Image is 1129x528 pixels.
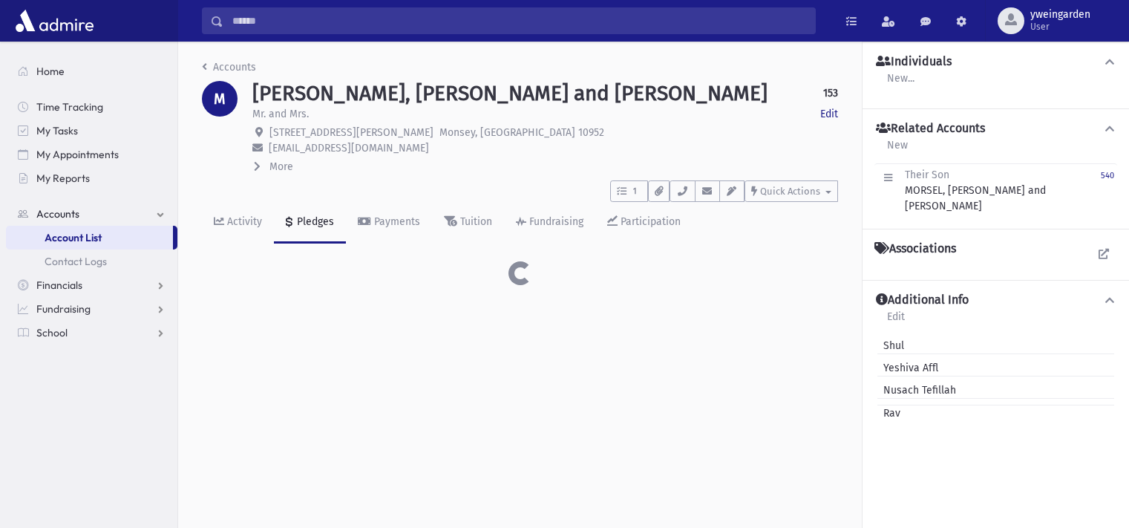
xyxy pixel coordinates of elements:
[760,186,820,197] span: Quick Actions
[1101,171,1114,180] small: 540
[269,160,293,173] span: More
[823,85,838,101] strong: 153
[6,143,177,166] a: My Appointments
[439,126,604,139] span: Monsey, [GEOGRAPHIC_DATA] 10952
[36,326,68,339] span: School
[504,202,595,244] a: Fundraising
[874,241,956,256] h4: Associations
[202,61,256,74] a: Accounts
[874,121,1117,137] button: Related Accounts
[371,215,420,228] div: Payments
[252,106,309,122] p: Mr. and Mrs.
[432,202,504,244] a: Tuition
[877,405,900,421] span: Rav
[1030,9,1090,21] span: yweingarden
[346,202,432,244] a: Payments
[36,100,103,114] span: Time Tracking
[36,124,78,137] span: My Tasks
[905,167,1101,214] div: MORSEL, [PERSON_NAME] and [PERSON_NAME]
[274,202,346,244] a: Pledges
[45,231,102,244] span: Account List
[202,81,238,117] div: M
[874,54,1117,70] button: Individuals
[6,250,177,273] a: Contact Logs
[1030,21,1090,33] span: User
[6,119,177,143] a: My Tasks
[745,180,838,202] button: Quick Actions
[6,226,173,250] a: Account List
[876,54,952,70] h4: Individuals
[202,202,274,244] a: Activity
[202,59,256,81] nav: breadcrumb
[6,95,177,119] a: Time Tracking
[6,273,177,297] a: Financials
[269,126,433,139] span: [STREET_ADDRESS][PERSON_NAME]
[6,59,177,83] a: Home
[886,308,906,335] a: Edit
[6,166,177,190] a: My Reports
[874,293,1117,308] button: Additional Info
[877,382,956,398] span: Nusach Tefillah
[294,215,334,228] div: Pledges
[457,215,492,228] div: Tuition
[223,7,815,34] input: Search
[610,180,648,202] button: 1
[252,81,768,106] h1: [PERSON_NAME], [PERSON_NAME] and [PERSON_NAME]
[6,202,177,226] a: Accounts
[36,278,82,292] span: Financials
[618,215,681,228] div: Participation
[526,215,583,228] div: Fundraising
[820,106,838,122] a: Edit
[886,137,909,163] a: New
[36,172,90,185] span: My Reports
[252,159,295,175] button: More
[269,142,429,154] span: [EMAIL_ADDRESS][DOMAIN_NAME]
[886,70,915,97] a: New...
[224,215,262,228] div: Activity
[36,207,79,221] span: Accounts
[36,65,65,78] span: Home
[36,148,119,161] span: My Appointments
[36,302,91,316] span: Fundraising
[905,169,949,181] span: Their Son
[45,255,107,268] span: Contact Logs
[6,297,177,321] a: Fundraising
[876,121,985,137] h4: Related Accounts
[877,360,938,376] span: Yeshiva Affl
[12,6,97,36] img: AdmirePro
[876,293,969,308] h4: Additional Info
[1101,167,1114,214] a: 540
[6,321,177,345] a: School
[595,202,693,244] a: Participation
[629,185,641,198] span: 1
[877,338,904,353] span: Shul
